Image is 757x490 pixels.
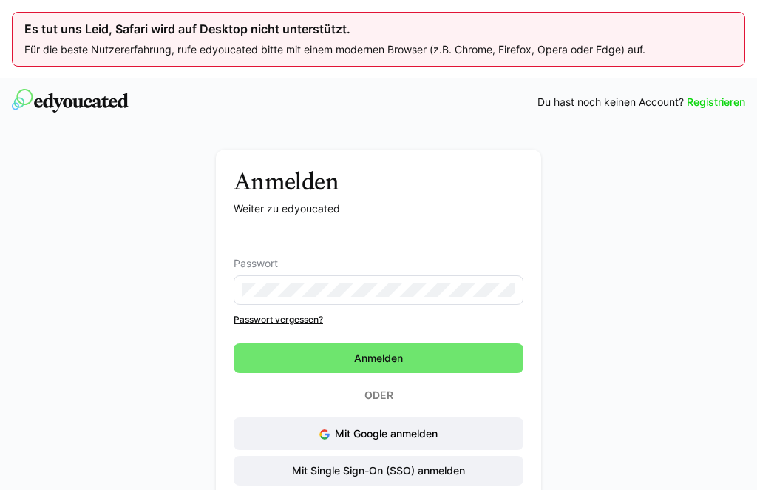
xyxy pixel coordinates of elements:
[24,42,733,57] p: Für die beste Nutzererfahrung, rufe edyoucated bitte mit einem modernen Browser (z.B. Chrome, Fir...
[687,95,745,110] a: Registrieren
[352,351,405,366] span: Anmelden
[234,314,523,326] a: Passwort vergessen?
[234,201,523,216] p: Weiter zu edyoucated
[12,89,129,113] img: edyoucated
[234,258,278,269] span: Passwort
[234,343,523,373] button: Anmelden
[290,463,467,478] span: Mit Single Sign-On (SSO) anmelden
[234,456,523,486] button: Mit Single Sign-On (SSO) anmelden
[24,21,733,36] div: Es tut uns Leid, Safari wird auf Desktop nicht unterstützt.
[342,385,415,406] p: Oder
[537,95,684,110] span: Du hast noch keinen Account?
[234,167,523,195] h3: Anmelden
[335,427,438,440] span: Mit Google anmelden
[234,417,523,450] button: Mit Google anmelden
